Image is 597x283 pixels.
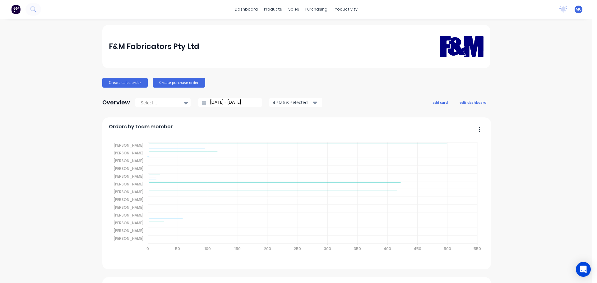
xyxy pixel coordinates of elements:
[234,246,241,251] tspan: 150
[294,246,301,251] tspan: 250
[109,40,199,53] div: F&M Fabricators Pty Ltd
[114,166,143,171] tspan: [PERSON_NAME]
[114,220,143,226] tspan: [PERSON_NAME]
[444,246,451,251] tspan: 500
[414,246,421,251] tspan: 450
[576,7,581,12] span: MC
[440,27,484,66] img: F&M Fabricators Pty Ltd
[324,246,331,251] tspan: 300
[114,236,143,241] tspan: [PERSON_NAME]
[114,189,143,194] tspan: [PERSON_NAME]
[109,123,173,130] span: Orders by team member
[264,246,271,251] tspan: 200
[114,181,143,187] tspan: [PERSON_NAME]
[153,78,205,88] button: Create purchase order
[576,262,591,277] div: Open Intercom Messenger
[114,143,143,148] tspan: [PERSON_NAME]
[146,246,149,251] tspan: 0
[114,150,143,156] tspan: [PERSON_NAME]
[273,99,312,106] div: 4 status selected
[114,158,143,163] tspan: [PERSON_NAME]
[114,228,143,233] tspan: [PERSON_NAME]
[302,5,331,14] div: purchasing
[11,5,21,14] img: Factory
[232,5,261,14] a: dashboard
[205,246,211,251] tspan: 100
[331,5,361,14] div: productivity
[102,96,130,109] div: Overview
[114,174,143,179] tspan: [PERSON_NAME]
[474,246,481,251] tspan: 550
[175,246,180,251] tspan: 50
[261,5,285,14] div: products
[102,78,148,88] button: Create sales order
[383,246,391,251] tspan: 400
[456,98,490,106] button: edit dashboard
[428,98,452,106] button: add card
[114,212,143,218] tspan: [PERSON_NAME]
[285,5,302,14] div: sales
[354,246,361,251] tspan: 350
[114,205,143,210] tspan: [PERSON_NAME]
[114,197,143,202] tspan: [PERSON_NAME]
[269,98,322,107] button: 4 status selected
